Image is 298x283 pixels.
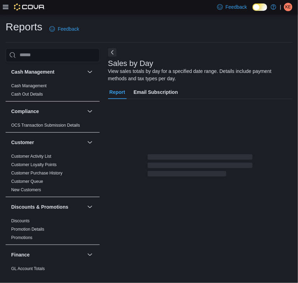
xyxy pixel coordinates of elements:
a: Promotions [11,235,33,240]
button: Compliance [11,108,84,115]
span: Cash Management [11,83,47,89]
h3: Discounts & Promotions [11,203,68,210]
button: Compliance [86,107,94,116]
div: Cash Management [6,82,100,101]
a: New Customers [11,187,41,192]
button: Discounts & Promotions [86,203,94,211]
a: Customer Activity List [11,154,51,159]
div: Customer [6,152,100,197]
a: GL Account Totals [11,266,45,271]
button: Finance [86,251,94,259]
input: Dark Mode [253,3,267,11]
span: GL Account Totals [11,266,45,271]
button: Cash Management [11,68,84,75]
span: Report [109,85,125,99]
span: GL Transactions [11,274,42,280]
button: Next [108,48,116,57]
a: Cash Out Details [11,92,43,97]
button: Finance [11,251,84,258]
h1: Reports [6,20,42,34]
div: Discounts & Promotions [6,217,100,245]
button: Discounts & Promotions [11,203,84,210]
button: Cash Management [86,68,94,76]
span: Customer Purchase History [11,170,63,176]
button: Customer [86,138,94,147]
span: Feedback [58,25,79,32]
span: KE [285,3,291,11]
span: Discounts [11,218,30,224]
h3: Sales by Day [108,59,154,68]
span: Customer Loyalty Points [11,162,57,167]
h3: Compliance [11,108,39,115]
h3: Customer [11,139,34,146]
a: Feedback [47,22,82,36]
div: Kaitlyn E [284,3,292,11]
h3: Finance [11,251,30,258]
span: Loading [148,156,253,178]
a: Discounts [11,218,30,223]
a: Cash Management [11,83,47,88]
p: | [280,3,281,11]
span: Promotions [11,235,33,240]
img: Cova [14,3,45,10]
button: Customer [11,139,84,146]
div: View sales totals by day for a specified date range. Details include payment methods and tax type... [108,68,289,82]
a: Customer Queue [11,179,43,184]
span: New Customers [11,187,41,193]
a: OCS Transaction Submission Details [11,123,80,128]
a: Promotion Details [11,227,44,232]
a: Customer Loyalty Points [11,162,57,167]
span: Feedback [226,3,247,10]
a: Customer Purchase History [11,171,63,176]
span: Email Subscription [134,85,178,99]
h3: Cash Management [11,68,55,75]
div: Compliance [6,121,100,132]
